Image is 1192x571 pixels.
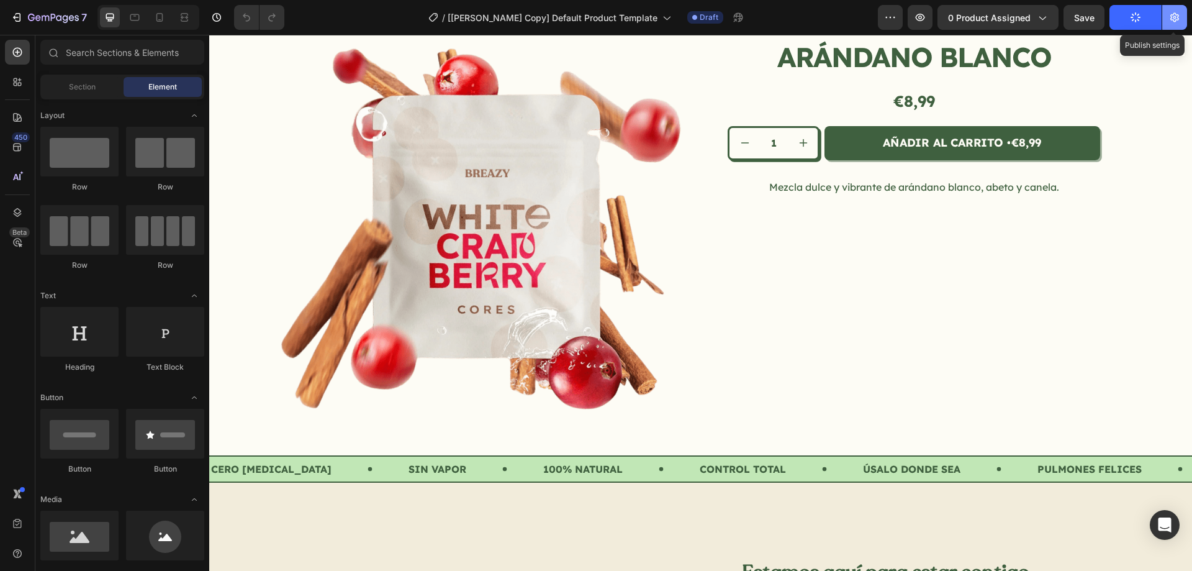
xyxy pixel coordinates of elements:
[1074,12,1095,23] span: Save
[334,428,413,441] p: 100% NATURAL
[184,106,204,126] span: Toggle open
[81,10,87,25] p: 7
[533,524,824,550] span: Estamos aquí para estar contigo.
[1063,5,1104,30] button: Save
[579,93,609,124] button: increment
[948,11,1031,24] span: 0 product assigned
[1150,510,1180,540] div: Open Intercom Messenger
[567,3,843,41] h2: Arándano Blanco
[9,227,30,237] div: Beta
[448,11,657,24] span: [[PERSON_NAME] Copy] Default Product Template
[199,428,257,441] p: SIN VAPOR
[12,132,30,142] div: 450
[40,260,119,271] div: Row
[40,464,119,475] div: Button
[40,362,119,373] div: Heading
[40,494,62,505] span: Media
[674,98,801,118] div: Añadir al carrito •
[40,40,204,65] input: Search Sections & Elements
[2,428,122,441] p: CERO [MEDICAL_DATA]
[700,12,718,23] span: Draft
[126,362,204,373] div: Text Block
[184,388,204,408] span: Toggle open
[126,464,204,475] div: Button
[551,93,579,124] input: quantity
[654,428,751,441] p: ÚSALO DONDE SEA
[801,97,833,119] div: €8,99
[234,5,284,30] div: Undo/Redo
[40,181,119,193] div: Row
[126,260,204,271] div: Row
[490,428,577,441] p: CONTROL TOTAL
[828,428,932,441] p: PULMONES FELICES
[40,392,63,403] span: Button
[148,81,177,93] span: Element
[209,35,1192,571] iframe: Design area
[615,91,891,126] button: Añadir al carrito •&nbsp;
[5,5,93,30] button: 7
[40,110,65,121] span: Layout
[184,286,204,306] span: Toggle open
[40,290,56,301] span: Text
[518,51,891,81] div: €8,99
[937,5,1059,30] button: 0 product assigned
[520,93,551,124] button: decrement
[442,11,445,24] span: /
[184,490,204,509] span: Toggle open
[69,81,96,93] span: Section
[560,146,850,158] p: Mezcla dulce y vibrante de arándano blanco, abeto y canela.
[126,181,204,193] div: Row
